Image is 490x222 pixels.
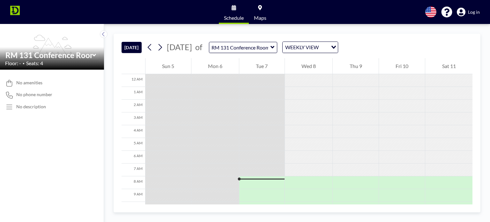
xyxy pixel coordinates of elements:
[167,42,192,52] span: [DATE]
[283,42,338,53] div: Search for option
[195,42,202,52] span: of
[333,58,379,74] div: Thu 9
[284,43,320,51] span: WEEKLY VIEW
[191,58,239,74] div: Mon 6
[285,58,333,74] div: Wed 8
[468,9,480,15] span: Log in
[379,58,425,74] div: Fri 10
[16,92,52,97] span: No phone number
[122,138,145,151] div: 5 AM
[122,74,145,87] div: 12 AM
[122,125,145,138] div: 4 AM
[122,176,145,189] div: 8 AM
[122,202,145,215] div: 10 AM
[224,15,244,20] span: Schedule
[321,43,327,51] input: Search for option
[16,80,42,86] span: No amenities
[145,58,191,74] div: Sun 5
[457,8,480,17] a: Log in
[122,151,145,164] div: 6 AM
[209,42,271,53] input: RM 131 Conference Room
[10,6,20,19] img: organization-logo
[5,50,92,60] input: RM 131 Conference Room
[16,104,46,110] div: No description
[425,58,472,74] div: Sat 11
[26,60,43,66] span: Seats: 4
[122,100,145,112] div: 2 AM
[122,112,145,125] div: 3 AM
[122,42,142,53] button: [DATE]
[122,189,145,202] div: 9 AM
[23,61,25,65] span: •
[254,15,266,20] span: Maps
[239,58,285,74] div: Tue 7
[122,87,145,100] div: 1 AM
[5,60,21,66] span: Floor: -
[122,164,145,176] div: 7 AM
